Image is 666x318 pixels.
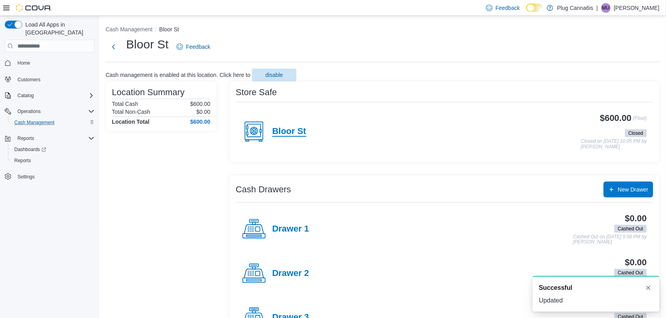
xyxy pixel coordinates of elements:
[2,90,98,101] button: Catalog
[14,74,94,84] span: Customers
[126,36,169,52] h1: Bloor St
[17,174,35,180] span: Settings
[2,73,98,85] button: Customers
[11,118,94,127] span: Cash Management
[602,3,610,13] span: MU
[539,283,653,293] div: Notification
[14,58,33,68] a: Home
[106,26,152,33] button: Cash Management
[600,113,631,123] h3: $600.00
[14,91,37,100] button: Catalog
[614,225,647,233] span: Cashed Out
[272,224,309,234] h4: Drawer 1
[496,4,520,12] span: Feedback
[625,129,647,137] span: Closed
[629,130,643,137] span: Closed
[14,134,37,143] button: Reports
[8,144,98,155] a: Dashboards
[16,4,52,12] img: Cova
[17,92,34,99] span: Catalog
[539,296,653,305] div: Updated
[633,113,647,128] p: (Float)
[625,258,647,267] h3: $0.00
[5,54,94,203] nav: Complex example
[11,118,58,127] a: Cash Management
[112,119,150,125] h4: Location Total
[272,126,306,137] h4: Bloor St
[597,3,598,13] p: |
[236,88,277,97] h3: Store Safe
[17,77,40,83] span: Customers
[614,3,660,13] p: [PERSON_NAME]
[17,108,41,115] span: Operations
[106,72,250,78] p: Cash management is enabled at this location. Click here to
[14,107,94,116] span: Operations
[618,186,649,193] span: New Drawer
[11,156,34,165] a: Reports
[14,157,31,164] span: Reports
[2,57,98,69] button: Home
[196,109,210,115] p: $0.00
[526,4,543,12] input: Dark Mode
[601,3,611,13] div: Munachi Udezo
[112,109,150,115] h6: Total Non-Cash
[539,283,572,293] span: Successful
[14,107,44,116] button: Operations
[573,234,647,245] p: Cashed Out on [DATE] 9:58 PM by [PERSON_NAME]
[173,39,214,55] a: Feedback
[112,101,138,107] h6: Total Cash
[106,25,660,35] nav: An example of EuiBreadcrumbs
[618,225,643,232] span: Cashed Out
[11,145,49,154] a: Dashboards
[14,119,54,126] span: Cash Management
[2,133,98,144] button: Reports
[22,21,94,36] span: Load All Apps in [GEOGRAPHIC_DATA]
[14,91,94,100] span: Catalog
[14,146,46,153] span: Dashboards
[252,69,296,81] button: disable
[266,71,283,79] span: disable
[8,117,98,128] button: Cash Management
[581,139,647,149] p: Closed on [DATE] 10:05 PM by [PERSON_NAME]
[186,43,210,51] span: Feedback
[14,172,94,182] span: Settings
[11,145,94,154] span: Dashboards
[14,75,44,84] a: Customers
[112,88,185,97] h3: Location Summary
[618,269,643,276] span: Cashed Out
[272,268,309,279] h4: Drawer 2
[604,182,653,197] button: New Drawer
[8,155,98,166] button: Reports
[2,171,98,182] button: Settings
[236,185,291,194] h3: Cash Drawers
[11,156,94,165] span: Reports
[644,283,653,293] button: Dismiss toast
[557,3,593,13] p: Plug Canna6is
[14,58,94,68] span: Home
[2,106,98,117] button: Operations
[106,39,121,55] button: Next
[17,135,34,142] span: Reports
[625,214,647,223] h3: $0.00
[190,101,210,107] p: $600.00
[17,60,30,66] span: Home
[614,269,647,277] span: Cashed Out
[159,26,179,33] button: Bloor St
[14,134,94,143] span: Reports
[190,119,210,125] h4: $600.00
[14,172,38,182] a: Settings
